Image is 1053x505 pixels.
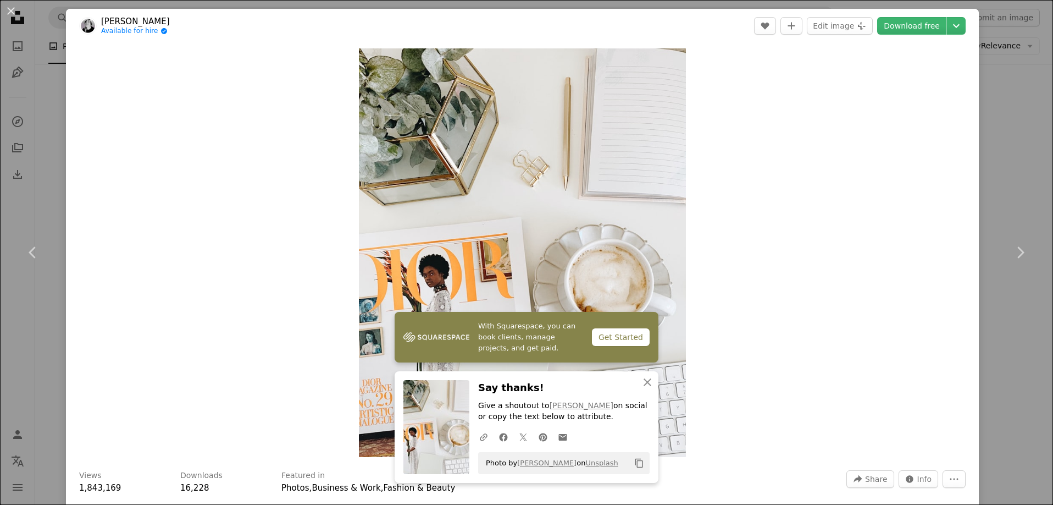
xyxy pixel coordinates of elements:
span: Info [917,471,932,487]
span: , [309,483,312,493]
a: Photos [281,483,309,493]
img: file-1747939142011-51e5cc87e3c9 [403,329,469,345]
button: Add to Collection [780,17,802,35]
button: Share this image [846,470,894,488]
a: Business & Work [312,483,380,493]
h3: Views [79,470,102,481]
div: Get Started [592,328,650,346]
a: [PERSON_NAME] [517,459,577,467]
a: Share on Pinterest [533,426,553,448]
span: 1,843,169 [79,483,121,493]
button: More Actions [943,470,966,488]
button: Edit image [807,17,873,35]
a: With Squarespace, you can book clients, manage projects, and get paid.Get Started [395,312,658,363]
span: Photo by on [480,454,618,472]
h3: Say thanks! [478,380,650,396]
span: With Squarespace, you can book clients, manage projects, and get paid. [478,321,583,354]
a: Share on Twitter [513,426,533,448]
a: Unsplash [585,459,618,467]
button: Like [754,17,776,35]
a: Fashion & Beauty [384,483,456,493]
span: , [381,483,384,493]
h3: Featured in [281,470,325,481]
p: Give a shoutout to on social or copy the text below to attribute. [478,400,650,422]
span: Share [865,471,887,487]
a: Available for hire [101,27,170,36]
a: Share over email [553,426,573,448]
a: [PERSON_NAME] [550,401,613,410]
button: Copy to clipboard [630,454,649,473]
button: Zoom in on this image [359,48,686,457]
a: Next [987,200,1053,305]
a: Download free [877,17,946,35]
img: woman in black long sleeve shirt standing beside mirror [359,48,686,457]
button: Stats about this image [899,470,939,488]
a: [PERSON_NAME] [101,16,170,27]
a: Share on Facebook [494,426,513,448]
img: Go to Uby Yanes's profile [79,17,97,35]
button: Choose download size [947,17,966,35]
span: 16,228 [180,483,209,493]
h3: Downloads [180,470,223,481]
